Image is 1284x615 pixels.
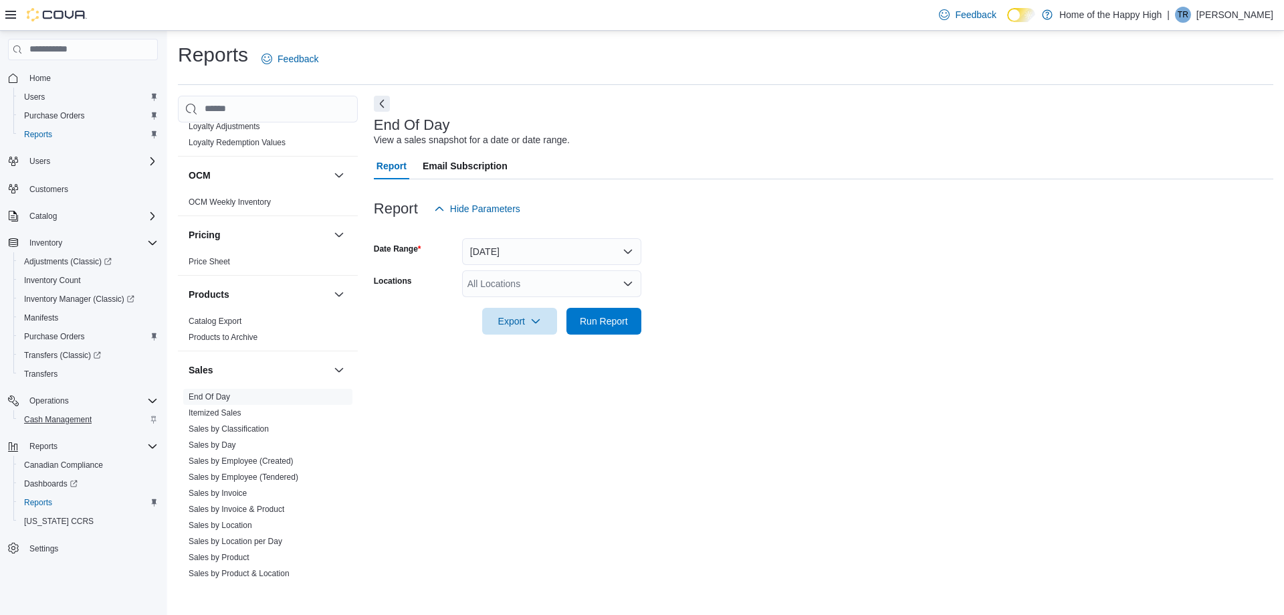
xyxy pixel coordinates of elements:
span: Users [29,156,50,167]
p: | [1167,7,1170,23]
span: Cash Management [24,414,92,425]
span: Transfers [24,369,58,379]
span: Reports [24,438,158,454]
a: Sales by Product & Location [189,569,290,578]
span: Operations [29,396,69,406]
button: Users [3,152,163,171]
button: Reports [13,125,163,144]
a: Sales by Classification [189,424,269,434]
h3: Pricing [189,228,220,242]
a: Loyalty Adjustments [189,122,260,131]
button: Reports [24,438,63,454]
a: End Of Day [189,392,230,402]
button: Purchase Orders [13,106,163,125]
button: Cash Management [13,410,163,429]
span: Canadian Compliance [19,457,158,473]
div: Pricing [178,254,358,275]
span: Reports [24,497,52,508]
a: Catalog Export [189,317,241,326]
span: Adjustments (Classic) [24,256,112,267]
p: Home of the Happy High [1059,7,1162,23]
span: Transfers (Classic) [19,347,158,363]
span: Reports [19,495,158,511]
span: Washington CCRS [19,513,158,529]
span: Loyalty Redemption Values [189,137,286,148]
span: Catalog [24,208,158,224]
button: Transfers [13,365,163,383]
a: Purchase Orders [19,329,90,345]
span: Inventory Count [24,275,81,286]
div: View a sales snapshot for a date or date range. [374,133,570,147]
span: Operations [24,393,158,409]
span: Sales by Employee (Created) [189,456,294,466]
button: Products [189,288,328,301]
span: Home [24,70,158,86]
span: Catalog [29,211,57,222]
span: Export [490,308,549,335]
a: Adjustments (Classic) [13,252,163,271]
span: Users [19,89,158,105]
button: Canadian Compliance [13,456,163,474]
a: Sales by Invoice [189,489,247,498]
a: Sales by Invoice & Product [189,505,284,514]
span: Email Subscription [423,153,508,179]
span: Settings [29,543,58,554]
button: Operations [24,393,74,409]
a: Transfers (Classic) [19,347,106,363]
span: Cash Management [19,412,158,428]
a: Dashboards [13,474,163,493]
span: Dashboards [19,476,158,492]
span: Hide Parameters [450,202,520,215]
span: Feedback [955,8,996,21]
h1: Reports [178,41,248,68]
a: Canadian Compliance [19,457,108,473]
span: Users [24,92,45,102]
span: Customers [24,180,158,197]
a: Purchase Orders [19,108,90,124]
span: Report [377,153,407,179]
span: Settings [24,540,158,557]
button: Next [374,96,390,112]
div: Products [178,313,358,351]
button: Hide Parameters [429,195,526,222]
span: Reports [24,129,52,140]
button: Customers [3,179,163,198]
a: Inventory Manager (Classic) [19,291,140,307]
label: Date Range [374,244,421,254]
input: Dark Mode [1007,8,1035,22]
span: Manifests [24,313,58,323]
span: Sales by Day [189,440,236,450]
button: Inventory [3,234,163,252]
span: Sales by Product & Location [189,568,290,579]
button: Reports [3,437,163,456]
a: [US_STATE] CCRS [19,513,99,529]
span: Inventory [24,235,158,251]
button: [US_STATE] CCRS [13,512,163,531]
h3: OCM [189,169,211,182]
nav: Complex example [8,63,158,593]
button: Users [13,88,163,106]
h3: Report [374,201,418,217]
a: Sales by Location per Day [189,537,282,546]
button: Pricing [331,227,347,243]
button: OCM [189,169,328,182]
a: Sales by Employee (Tendered) [189,472,298,482]
a: Sales by Product [189,553,249,562]
a: Loyalty Redemption Values [189,138,286,147]
button: Export [482,308,557,335]
span: Adjustments (Classic) [19,254,158,270]
label: Locations [374,276,412,286]
span: Reports [19,126,158,143]
span: Sales by Classification [189,424,269,434]
span: Transfers [19,366,158,382]
span: Reports [29,441,58,452]
button: Run Report [566,308,641,335]
p: [PERSON_NAME] [1196,7,1273,23]
a: Reports [19,126,58,143]
a: Home [24,70,56,86]
a: Feedback [934,1,1001,28]
span: End Of Day [189,391,230,402]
